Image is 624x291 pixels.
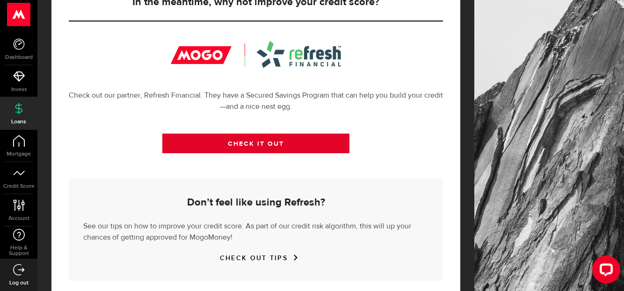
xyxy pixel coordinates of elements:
[162,134,349,153] a: CHECK IT OUT
[220,254,292,262] a: CHECK OUT TIPS
[69,90,443,113] p: Check out our partner, Refresh Financial. They have a Secured Savings Program that can help you b...
[83,219,428,243] p: See our tips on how to improve your credit score. As part of our credit risk algorithm, this will...
[83,197,428,208] h5: Don’t feel like using Refresh?
[585,252,624,291] iframe: LiveChat chat widget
